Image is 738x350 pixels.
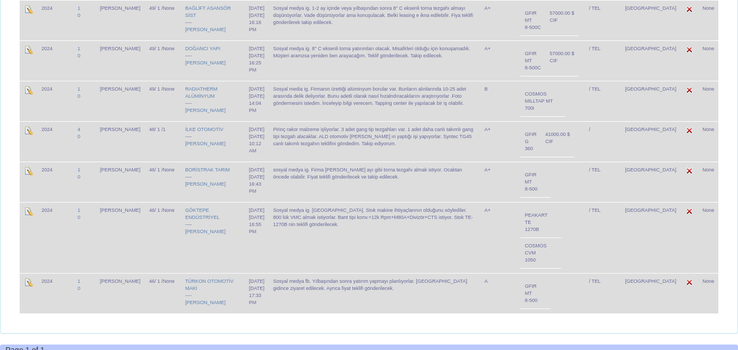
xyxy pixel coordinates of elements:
[621,40,681,81] td: [GEOGRAPHIC_DATA]
[78,174,80,180] a: 0
[181,121,245,162] td: ----
[185,229,226,234] a: [PERSON_NAME]
[96,273,145,313] td: [PERSON_NAME]
[480,162,516,202] td: A+
[698,162,719,202] td: None
[96,202,145,273] td: [PERSON_NAME]
[78,278,80,284] a: 1
[24,278,33,287] img: Edit
[37,273,73,313] td: 2024
[78,86,80,92] a: 1
[24,45,33,54] img: Edit
[685,86,694,94] img: Edit
[37,40,73,81] td: 2024
[249,93,264,114] div: [DATE] 14:04 PM
[621,273,681,313] td: [GEOGRAPHIC_DATA]
[521,278,542,309] td: GFIR MT 8-500
[96,40,145,81] td: [PERSON_NAME]
[78,167,80,173] a: 1
[249,52,264,74] div: [DATE] 16:25 PM
[185,181,226,187] a: [PERSON_NAME]
[685,45,694,54] img: Edit
[181,273,245,313] td: ----
[181,81,245,121] td: ----
[685,167,694,175] img: Edit
[249,12,264,33] div: [DATE] 16:16 PM
[269,162,480,202] td: sosyal medya ig. Firma [PERSON_NAME] ayı gibi torna tezgahı almak istiyor. Ocaktan öncede olabili...
[249,174,264,195] div: [DATE] 16:43 PM
[78,53,80,58] a: 0
[181,202,245,273] td: ----
[24,167,33,175] img: Edit
[181,162,245,202] td: ----
[698,40,719,81] td: None
[185,46,220,51] a: DOĞANCI YAPI
[24,207,33,216] img: Edit
[185,278,233,291] a: TÜRKON OTOMOTİV MAKİ
[37,81,73,121] td: 2024
[185,300,226,305] a: [PERSON_NAME]
[698,121,719,162] td: None
[521,86,558,116] td: COSMOS MILLTAP MT 700i
[145,202,181,273] td: 46/ 1 /None
[685,207,694,216] img: Edit
[249,133,264,155] div: [DATE] 10:12 AM
[269,81,480,121] td: Sosyal media ig. Firmanın ürettiği alüminyum borular var. Bunların alınlarında 10-25 adet arasınd...
[245,162,269,202] td: [DATE]
[545,45,578,76] td: 57000.00 $ CIF
[24,86,33,94] img: Edit
[685,278,694,287] img: Edit
[698,273,719,313] td: None
[37,202,73,273] td: 2024
[249,214,264,235] div: [DATE] 16:55 PM
[185,108,226,113] a: [PERSON_NAME]
[245,121,269,162] td: [DATE]
[585,121,621,162] td: /
[185,167,230,173] a: BORİSTRAK TARIM
[685,5,694,14] img: Edit
[185,60,226,66] a: [PERSON_NAME]
[541,126,574,157] td: 41000.00 $ CIF
[245,202,269,273] td: [DATE]
[78,215,80,220] a: 0
[585,81,621,121] td: / TEL
[245,273,269,313] td: [DATE]
[145,273,181,313] td: 46/ 1 /None
[245,81,269,121] td: [DATE]
[181,40,245,81] td: ----
[37,121,73,162] td: 2024
[521,126,541,157] td: GFIR G 360
[96,121,145,162] td: [PERSON_NAME]
[585,202,621,273] td: / TEL
[249,285,264,306] div: [DATE] 17:33 PM
[185,5,231,18] a: BAĞLİFT ASANSÖR SİST
[269,273,480,313] td: Sosyal medya fb. Yılbaşından sonra yatırım yapmayı planlıyorlar. [GEOGRAPHIC_DATA] gidince ziyare...
[78,5,80,11] a: 1
[185,141,226,146] a: [PERSON_NAME]
[621,121,681,162] td: [GEOGRAPHIC_DATA]
[698,81,719,121] td: None
[685,126,694,135] img: Edit
[185,207,220,220] a: GÖKTEPE ENDÜSTRİYEL
[78,134,80,139] a: 0
[78,93,80,99] a: 0
[585,162,621,202] td: / TEL
[545,5,578,35] td: 57000.00 $ CIF
[480,40,516,81] td: A+
[269,121,480,162] td: Pirinç rakor malzeme işliyorlar. 3 adet gang tip tezgahları var. 1 adet daha canlı takımlı gang t...
[145,121,181,162] td: 48/ 1 /1
[145,81,181,121] td: 49/ 1 /None
[96,162,145,202] td: [PERSON_NAME]
[185,86,217,99] a: RADIATHERM ALÜMİNYUM
[185,127,223,132] a: İLKE OTOMOTİV
[585,40,621,81] td: / TEL
[480,273,516,313] td: A
[521,45,546,76] td: GFIR MT 8-500C
[78,13,80,18] a: 0
[621,162,681,202] td: [GEOGRAPHIC_DATA]
[480,121,516,162] td: A+
[521,167,542,197] td: GFIR MT 8-500
[145,40,181,81] td: 49/ 1 /None
[521,238,552,268] td: COSMOS CVM 1050
[480,81,516,121] td: B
